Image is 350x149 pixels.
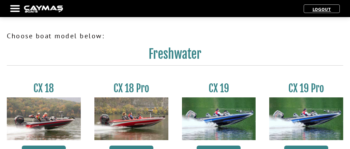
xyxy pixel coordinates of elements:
img: caymas-dealer-connect-2ed40d3bc7270c1d8d7ffb4b79bf05adc795679939227970def78ec6f6c03838.gif [24,5,63,13]
img: CX-18SS_thumbnail.jpg [94,97,168,140]
h2: Freshwater [7,46,343,66]
img: CX19_thumbnail.jpg [269,97,343,140]
img: CX19_thumbnail.jpg [182,97,256,140]
a: Logout [309,6,334,12]
h3: CX 18 Pro [94,82,168,95]
h3: CX 19 Pro [269,82,343,95]
img: CX-18S_thumbnail.jpg [7,97,81,140]
p: Choose boat model below: [7,31,343,41]
h3: CX 19 [182,82,256,95]
h3: CX 18 [7,82,81,95]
